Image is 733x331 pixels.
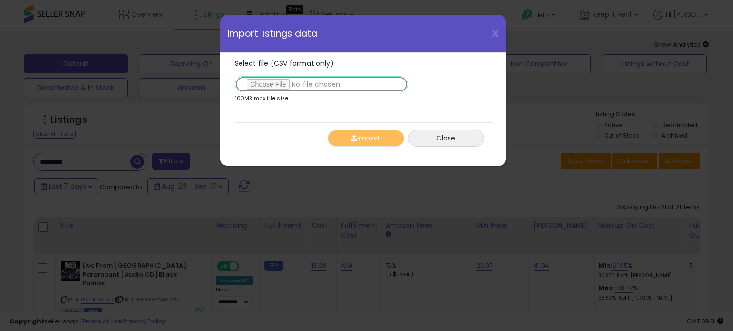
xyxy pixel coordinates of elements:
[235,59,334,68] span: Select file (CSV format only)
[228,29,318,38] span: Import listings data
[328,130,404,147] button: Import
[235,96,289,101] p: 100MB max file size
[492,27,499,40] span: X
[408,130,484,147] button: Close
